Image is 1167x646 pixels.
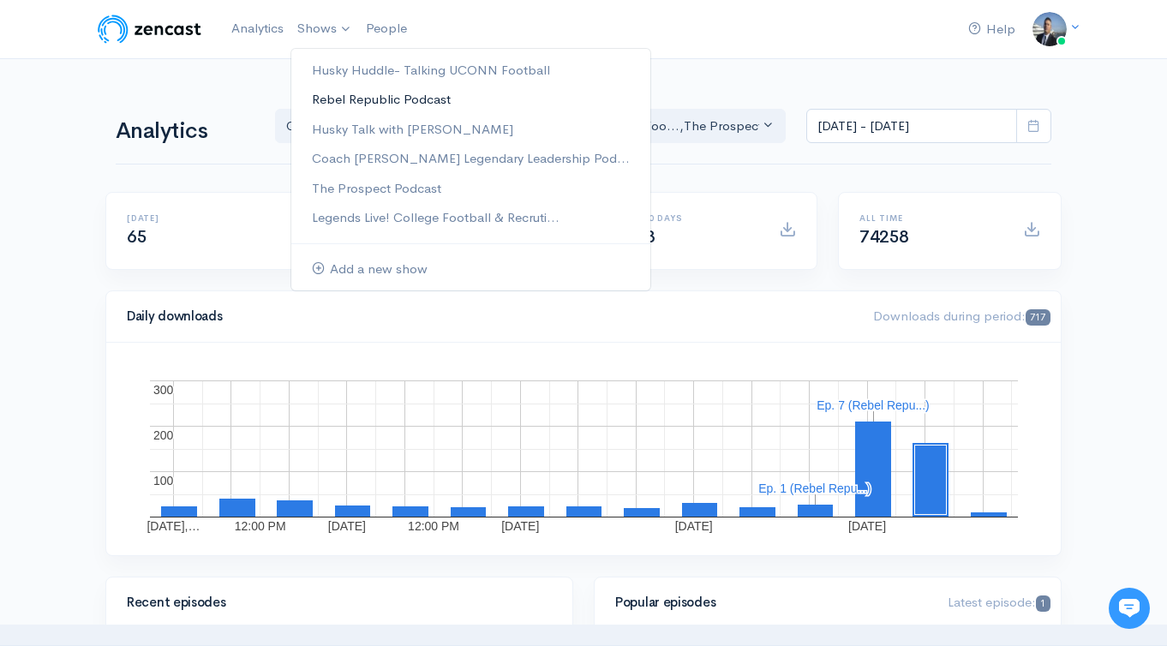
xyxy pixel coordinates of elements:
[758,482,871,495] text: Ep. 1 (Rebel Repu...)
[291,115,650,145] a: Husky Talk with [PERSON_NAME]
[817,398,930,412] text: Ep. 7 (Rebel Repu...)
[291,174,650,204] a: The Prospect Podcast
[873,308,1050,324] span: Downloads during period:
[290,48,651,292] ul: Shows
[153,383,174,397] text: 300
[615,213,758,223] h6: Last 30 days
[95,12,204,46] img: ZenCast Logo
[127,595,542,610] h4: Recent episodes
[948,594,1050,610] span: Latest episode:
[291,144,650,174] a: Coach [PERSON_NAME] Legendary Leadership Pod...
[859,226,909,248] span: 74258
[26,114,317,196] h2: Just let us know if you need anything and we'll be happy to help! 🙂
[127,226,147,248] span: 65
[961,11,1022,48] a: Help
[1032,12,1067,46] img: ...
[359,10,414,47] a: People
[290,10,359,48] a: Shows
[1026,309,1050,326] span: 717
[291,56,650,86] a: Husky Huddle- Talking UCONN Football
[116,119,254,144] h1: Analytics
[675,519,713,533] text: [DATE]
[848,519,886,533] text: [DATE]
[235,519,286,533] text: 12:00 PM
[127,213,270,223] h6: [DATE]
[286,117,759,136] div: Coach [PERSON_NAME] Legendary... , Legends Live! College Foo... , The Prospect Podcast , Rebel Re...
[291,254,650,284] a: Add a new show
[23,294,320,314] p: Find an answer quickly
[615,595,927,610] h4: Popular episodes
[147,519,200,533] text: [DATE],…
[806,109,1017,144] input: analytics date range selector
[224,10,290,47] a: Analytics
[859,213,1002,223] h6: All time
[127,363,1040,535] svg: A chart.
[1036,595,1050,612] span: 1
[50,322,306,356] input: Search articles
[408,519,459,533] text: 12:00 PM
[27,227,316,261] button: New conversation
[111,237,206,251] span: New conversation
[291,85,650,115] a: Rebel Republic Podcast
[328,519,366,533] text: [DATE]
[26,83,317,111] h1: Hi 👋
[1109,588,1150,629] iframe: gist-messenger-bubble-iframe
[153,474,174,487] text: 100
[275,109,786,144] button: Coach Schuman's Legendary..., Legends Live! College Foo..., The Prospect Podcast, Rebel Republic ...
[153,428,174,442] text: 200
[291,203,650,233] a: Legends Live! College Football & Recruti...
[127,309,853,324] h4: Daily downloads
[501,519,539,533] text: [DATE]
